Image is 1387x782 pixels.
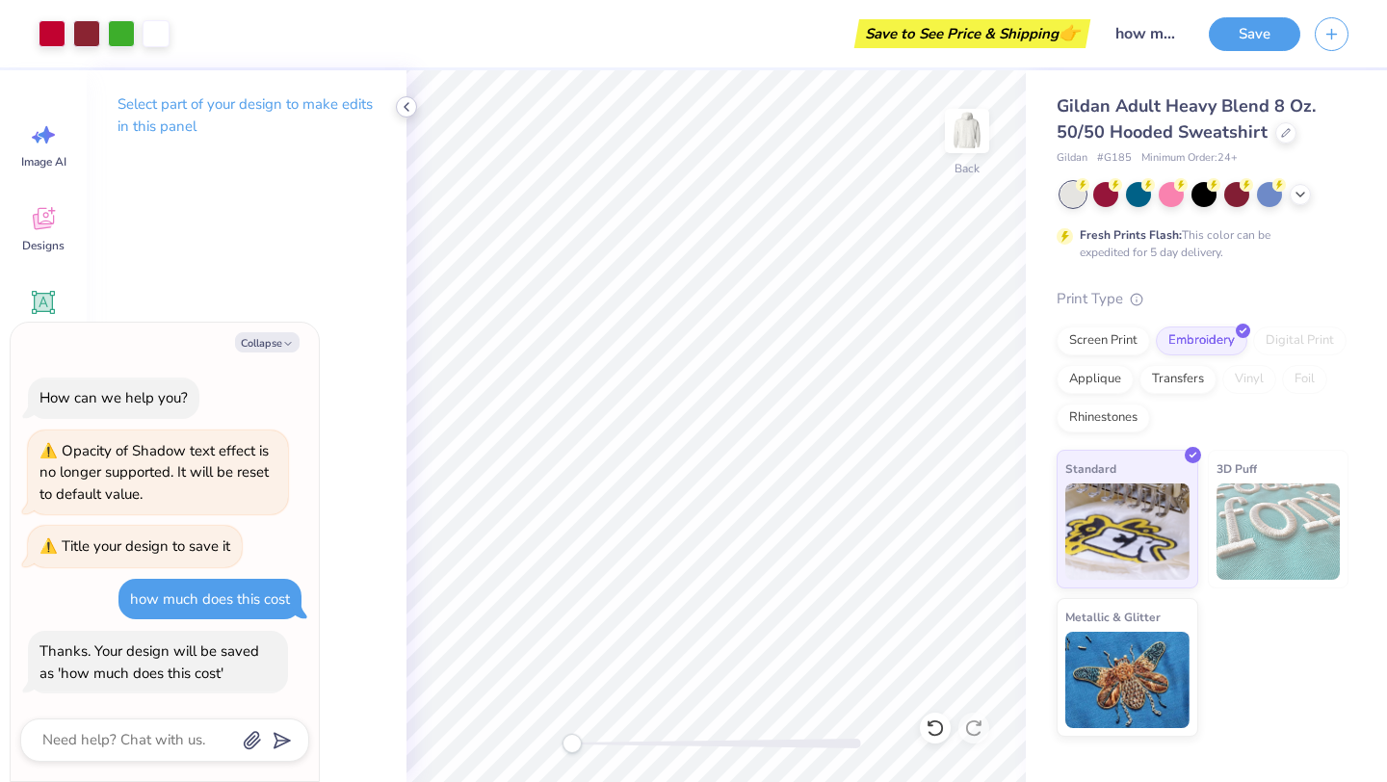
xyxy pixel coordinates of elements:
[948,112,986,150] img: Back
[1282,365,1327,394] div: Foil
[955,160,980,177] div: Back
[1080,226,1317,261] div: This color can be expedited for 5 day delivery.
[21,154,66,169] span: Image AI
[1057,94,1316,143] span: Gildan Adult Heavy Blend 8 Oz. 50/50 Hooded Sweatshirt
[859,19,1086,48] div: Save to See Price & Shipping
[1100,14,1194,53] input: Untitled Design
[563,734,582,753] div: Accessibility label
[39,388,188,407] div: How can we help you?
[1209,17,1300,51] button: Save
[1253,326,1347,355] div: Digital Print
[39,440,276,506] div: Opacity of Shadow text effect is no longer supported. It will be reset to default value.
[1057,365,1134,394] div: Applique
[22,238,65,253] span: Designs
[130,589,290,609] div: how much does this cost
[1156,326,1247,355] div: Embroidery
[39,641,259,683] div: Thanks. Your design will be saved as 'how much does this cost'
[1217,458,1257,479] span: 3D Puff
[1057,326,1150,355] div: Screen Print
[1065,458,1116,479] span: Standard
[1065,632,1190,728] img: Metallic & Glitter
[62,536,230,556] div: Title your design to save it
[1097,150,1132,167] span: # G185
[118,93,376,138] p: Select part of your design to make edits in this panel
[235,332,300,352] button: Collapse
[1141,150,1238,167] span: Minimum Order: 24 +
[1080,227,1182,243] strong: Fresh Prints Flash:
[1217,483,1341,580] img: 3D Puff
[1222,365,1276,394] div: Vinyl
[1057,404,1150,432] div: Rhinestones
[1059,21,1080,44] span: 👉
[1065,483,1190,580] img: Standard
[1057,288,1348,310] div: Print Type
[20,322,66,337] span: Add Text
[1057,150,1087,167] span: Gildan
[1065,607,1161,627] span: Metallic & Glitter
[1139,365,1217,394] div: Transfers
